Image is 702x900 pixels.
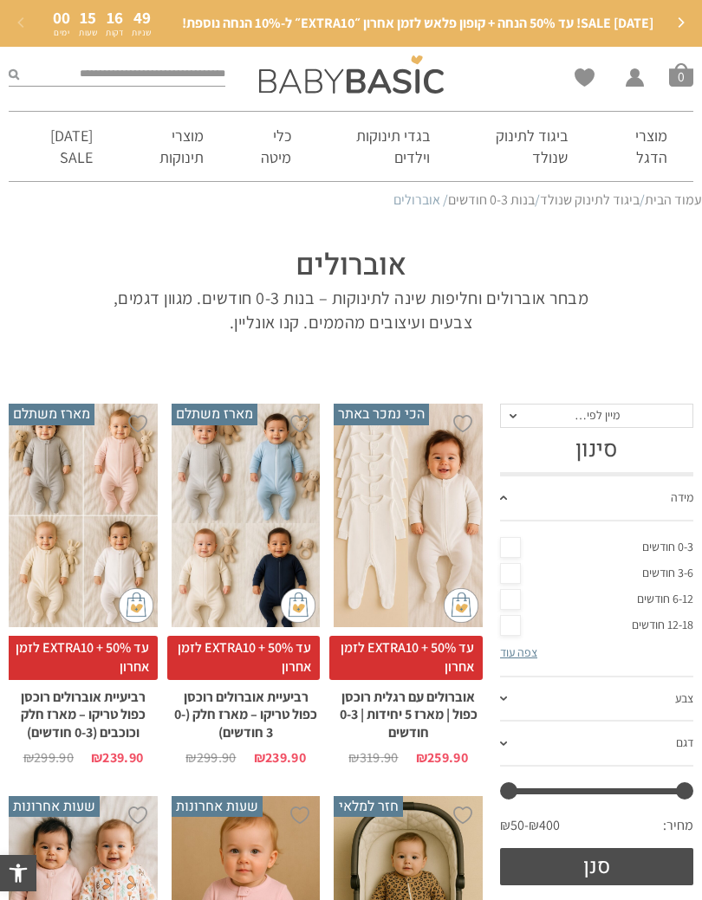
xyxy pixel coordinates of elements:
[500,612,693,638] a: 12-18 חודשים
[9,680,158,742] h2: רביעיית אוברולים רוכסן כפול טריקו – מארז חלק וכוכבים (0-3 חודשים)
[91,748,102,767] span: ₪
[575,407,620,423] span: מיין לפי…
[182,14,653,33] span: [DATE] SALE! עד 50% הנחה + קופון פלאש לזמן אחרון ״EXTRA10״ ל-10% הנחה נוספת!
[540,191,640,209] a: ביגוד לתינוק שנולד
[172,680,321,742] h2: רביעיית אוברולים רוכסן כפול טריקו – מארז חלק (0-3 חודשים)
[500,437,693,463] h3: סינון
[348,748,398,767] bdi: 319.90
[500,476,693,521] a: מידה
[53,29,70,37] p: ימים
[329,636,483,680] span: עד 50% + EXTRA10 לזמן אחרון
[4,636,158,680] span: עד 50% + EXTRA10 לזמן אחרון
[132,29,152,37] p: שניות
[575,68,595,87] a: Wishlist
[500,560,693,586] a: 3-6 חודשים
[416,748,468,767] bdi: 259.90
[106,29,123,37] p: דקות
[113,245,589,287] h1: אוברולים
[9,112,119,181] a: [DATE] SALE
[9,404,158,765] a: מארז משתלם רביעיית אוברולים רוכסן כפול טריקו - מארז חלק וכוכבים (0-3 חודשים) עד 50% + EXTRA10 לזמ...
[416,748,427,767] span: ₪
[529,816,560,835] span: ₪400
[500,586,693,612] a: 6-12 חודשים
[334,404,429,424] span: הכי נמכר באתר
[172,796,263,817] span: שעות אחרונות
[167,636,321,680] span: עד 50% + EXTRA10 לזמן אחרון
[119,588,153,623] img: cat-mini-atc.png
[133,7,151,28] span: 49
[667,10,693,36] button: Next
[91,748,143,767] bdi: 239.90
[500,848,693,885] button: סנן
[119,112,230,181] a: מוצרי תינוקות
[80,7,96,28] span: 15
[500,534,693,560] a: 0-3 חודשים
[317,112,456,181] a: בגדי תינוקות וילדים
[9,796,100,817] span: שעות אחרונות
[185,748,196,767] span: ₪
[456,112,593,181] a: ביגוד לתינוק שנולד
[230,112,317,181] a: כלי מיטה
[500,722,693,767] a: דגם
[254,748,306,767] bdi: 239.90
[444,588,478,623] img: cat-mini-atc.png
[669,62,693,87] a: סל קניות0
[172,404,257,424] span: מארז משתלם
[448,191,535,209] a: בנות 0-3 חודשים
[259,55,444,94] img: Baby Basic בגדי תינוקות וילדים אונליין
[348,748,359,767] span: ₪
[334,796,403,817] span: חזר למלאי
[26,10,676,37] a: [DATE] SALE! עד 50% הנחה + קופון פלאש לזמן אחרון ״EXTRA10״ ל-10% הנחה נוספת!00ימים15שעות16דקות49ש...
[23,748,74,767] bdi: 299.90
[594,112,693,181] a: מוצרי הדגל
[669,62,693,87] span: סל קניות
[281,588,315,623] img: cat-mini-atc.png
[645,191,702,209] a: עמוד הבית
[254,748,265,767] span: ₪
[185,748,236,767] bdi: 299.90
[172,404,321,765] a: מארז משתלם רביעיית אוברולים רוכסן כפול טריקו - מארז חלק (0-3 חודשים) עד 50% + EXTRA10 לזמן אחרוןר...
[23,748,34,767] span: ₪
[9,404,94,424] span: מארז משתלם
[113,286,589,334] p: מבחר אוברולים וחליפות שינה לתינוקות – בנות 0-3 חודשים. מגוון דגמים, צבעים ועיצובים מהממים. קנו או...
[334,404,483,765] a: הכי נמכר באתר אוברולים עם רגלית רוכסן כפול | מארז 5 יחידות | 0-3 חודשים עד 50% + EXTRA10 לזמן אחר...
[107,7,123,28] span: 16
[53,7,70,28] span: 00
[500,644,537,660] a: צפה עוד
[575,68,595,93] span: Wishlist
[79,29,97,37] p: שעות
[334,680,483,742] h2: אוברולים עם רגלית רוכסן כפול | מארז 5 יחידות | 0-3 חודשים
[500,677,693,722] a: צבע
[500,816,529,835] span: ₪50
[500,812,693,848] div: מחיר: —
